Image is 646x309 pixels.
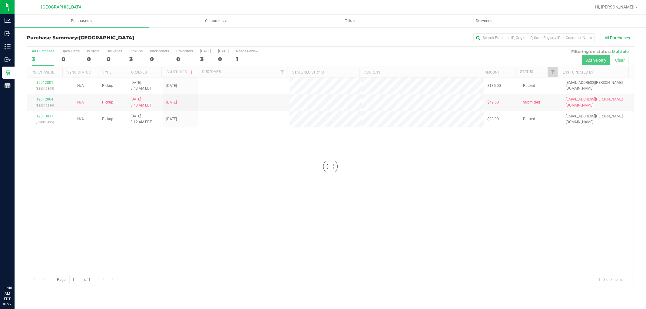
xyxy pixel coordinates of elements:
span: Purchases [15,18,149,24]
inline-svg: Inbound [5,31,11,37]
button: All Purchases [601,33,634,43]
inline-svg: Analytics [5,18,11,24]
a: Deliveries [417,15,551,27]
p: 09/27 [3,302,12,306]
span: [GEOGRAPHIC_DATA] [79,35,134,41]
inline-svg: Inventory [5,44,11,50]
a: Tills [283,15,417,27]
span: [GEOGRAPHIC_DATA] [41,5,83,10]
inline-svg: Retail [5,70,11,76]
a: Customers [149,15,283,27]
inline-svg: Reports [5,83,11,89]
span: Deliveries [468,18,501,24]
span: Hi, [PERSON_NAME]! [595,5,634,9]
inline-svg: Outbound [5,57,11,63]
input: Search Purchase ID, Original ID, State Registry ID or Customer Name... [473,33,595,42]
a: Purchases [15,15,149,27]
span: Tills [283,18,417,24]
h3: Purchase Summary: [27,35,229,41]
iframe: Resource center [6,261,24,279]
p: 11:00 AM EDT [3,285,12,302]
span: Customers [149,18,283,24]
